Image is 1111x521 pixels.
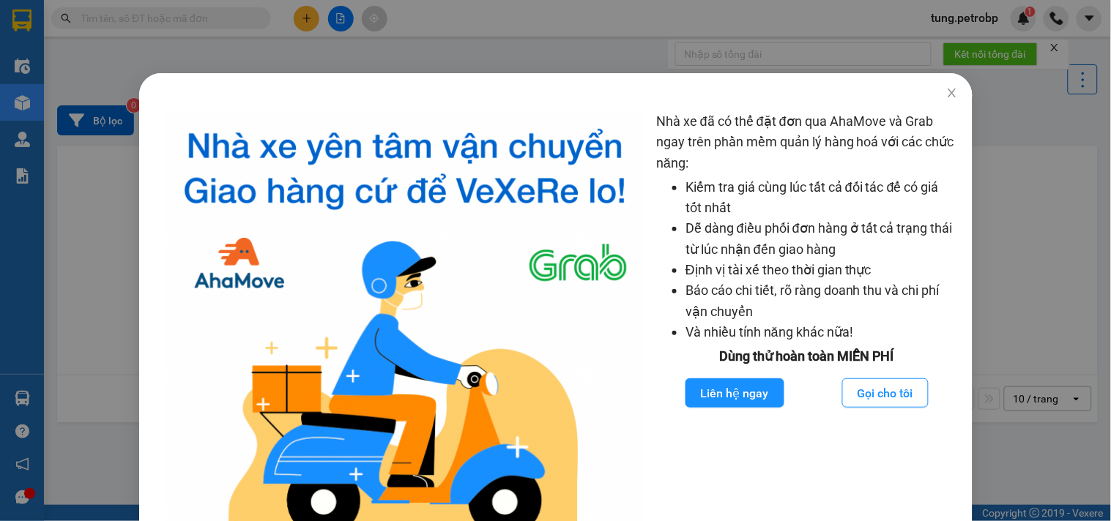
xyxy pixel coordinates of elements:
[685,322,958,342] li: Và nhiều tính năng khác nữa!
[931,73,972,114] button: Close
[685,280,958,322] li: Báo cáo chi tiết, rõ ràng doanh thu và chi phí vận chuyển
[685,378,784,408] button: Liên hệ ngay
[945,87,957,99] span: close
[858,384,913,402] span: Gọi cho tôi
[656,346,958,367] div: Dùng thử hoàn toàn MIỄN PHÍ
[685,260,958,280] li: Định vị tài xế theo thời gian thực
[700,384,768,402] span: Liên hệ ngay
[842,378,929,408] button: Gọi cho tôi
[685,177,958,219] li: Kiểm tra giá cùng lúc tất cả đối tác để có giá tốt nhất
[685,218,958,260] li: Dễ dàng điều phối đơn hàng ở tất cả trạng thái từ lúc nhận đến giao hàng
